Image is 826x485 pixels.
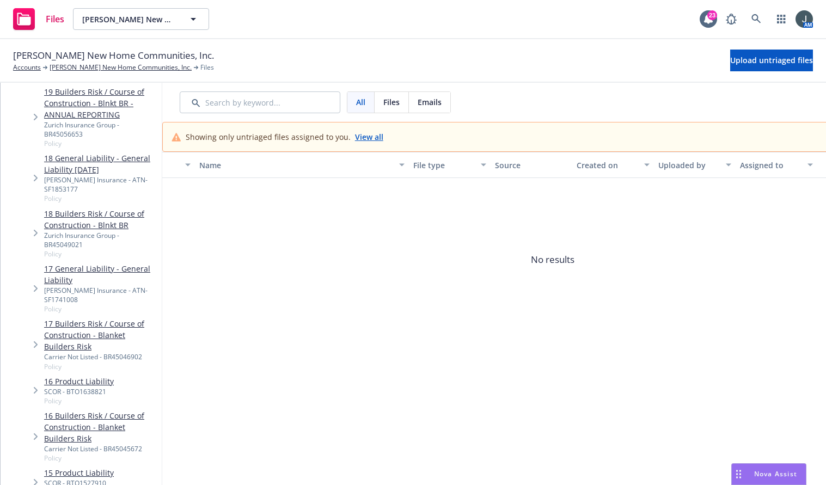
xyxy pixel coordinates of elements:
input: Search by keyword... [180,91,340,113]
span: Policy [44,139,157,148]
span: [PERSON_NAME] New Home Communities, Inc. [13,48,214,63]
div: [PERSON_NAME] Insurance - ATN-SF1741008 [44,286,157,304]
span: Policy [44,194,157,203]
div: Carrier Not Listed - BR45046902 [44,352,157,361]
a: View all [355,131,383,143]
div: Zurich Insurance Group - BR45056653 [44,120,157,139]
div: 23 [707,10,717,20]
span: Policy [44,396,114,406]
div: [PERSON_NAME] Insurance - ATN-SF1853177 [44,175,157,194]
button: File type [409,152,491,178]
div: Name [199,159,393,171]
a: 19 Builders Risk / Course of Construction - Blnkt BR - ANNUAL REPORTING [44,86,157,120]
span: All [356,96,365,108]
div: Showing only untriaged files assigned to you. [186,131,383,143]
a: Files [9,4,69,34]
button: Created on [572,152,654,178]
button: Assigned to [736,152,817,178]
a: Search [745,8,767,30]
div: Drag to move [732,464,745,484]
span: [PERSON_NAME] New Home Communities, Inc. [82,14,176,25]
span: Files [383,96,400,108]
span: Policy [44,453,157,463]
div: Source [495,159,568,171]
button: Uploaded by [654,152,736,178]
div: Created on [577,159,638,171]
button: Nova Assist [731,463,806,485]
span: Emails [418,96,442,108]
button: Name [195,152,409,178]
a: Switch app [770,8,792,30]
button: Upload untriaged files [730,50,813,71]
button: [PERSON_NAME] New Home Communities, Inc. [73,8,209,30]
img: photo [796,10,813,28]
button: Source [491,152,572,178]
a: [PERSON_NAME] New Home Communities, Inc. [50,63,192,72]
div: SCOR - BTO1638821 [44,387,114,396]
div: Carrier Not Listed - BR45045672 [44,444,157,453]
span: Files [200,63,214,72]
a: 18 General Liability - General Liability [DATE] [44,152,157,175]
div: Assigned to [740,159,801,171]
span: Files [46,15,64,23]
a: 15 Product Liability [44,467,114,478]
a: 16 Product Liability [44,376,114,387]
a: 18 Builders Risk / Course of Construction - Blnkt BR [44,208,157,231]
div: Zurich Insurance Group - BR45049021 [44,231,157,249]
a: Accounts [13,63,41,72]
span: Policy [44,304,157,314]
span: Nova Assist [754,469,797,478]
span: Upload untriaged files [730,55,813,65]
span: Policy [44,249,157,259]
div: Uploaded by [658,159,719,171]
a: 17 Builders Risk / Course of Construction - Blanket Builders Risk [44,318,157,352]
a: 16 Builders Risk / Course of Construction - Blanket Builders Risk [44,410,157,444]
div: File type [413,159,474,171]
a: 17 General Liability - General Liability [44,263,157,286]
a: Report a Bug [720,8,742,30]
span: Policy [44,362,157,371]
